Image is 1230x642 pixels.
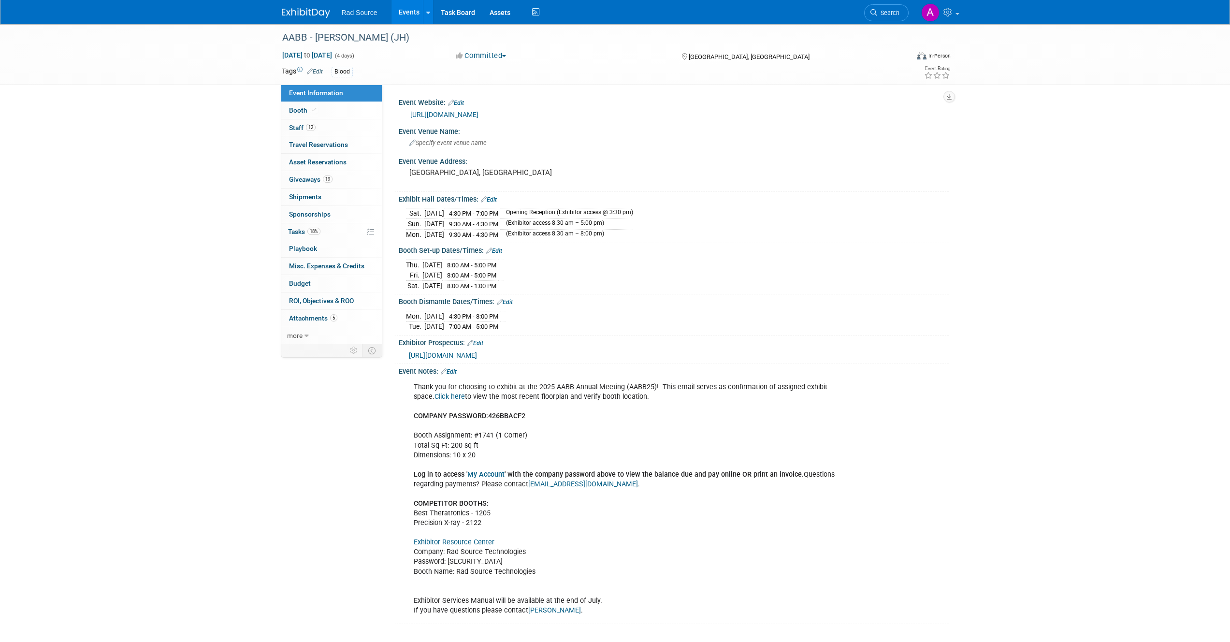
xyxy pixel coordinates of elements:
[289,262,364,270] span: Misc. Expenses & Credits
[281,136,382,153] a: Travel Reservations
[406,260,422,270] td: Thu.
[497,299,513,306] a: Edit
[449,323,498,330] span: 7:00 AM - 5:00 PM
[414,499,457,508] b: COMPETITOR
[409,168,617,177] pre: [GEOGRAPHIC_DATA], [GEOGRAPHIC_DATA]
[287,332,303,339] span: more
[409,139,487,146] span: Specify event venue name
[332,67,353,77] div: Blood
[406,219,424,230] td: Sun.
[281,154,382,171] a: Asset Reservations
[409,351,477,359] a: [URL][DOMAIN_NAME]
[528,606,581,614] a: [PERSON_NAME]
[281,223,382,240] a: Tasks18%
[281,171,382,188] a: Giveaways19
[447,262,496,269] span: 8:00 AM - 5:00 PM
[424,219,444,230] td: [DATE]
[282,8,330,18] img: ExhibitDay
[288,228,320,235] span: Tasks
[281,292,382,309] a: ROI, Objectives & ROO
[406,208,424,219] td: Sat.
[399,95,949,108] div: Event Website:
[281,310,382,327] a: Attachments5
[852,50,951,65] div: Event Format
[486,248,502,254] a: Edit
[414,412,488,420] b: COMPANY PASSWORD:
[281,85,382,102] a: Event Information
[399,294,949,307] div: Booth Dismantle Dates/Times:
[330,314,337,321] span: 5
[452,51,510,61] button: Committed
[289,106,318,114] span: Booth
[424,229,444,239] td: [DATE]
[921,3,940,22] img: Armando Arellano
[459,499,487,508] b: BOOTHS
[289,297,354,305] span: ROI, Objectives & ROO
[406,270,422,281] td: Fri.
[281,119,382,136] a: Staff12
[441,368,457,375] a: Edit
[281,258,382,275] a: Misc. Expenses & Credits
[414,538,494,546] a: Exhibitor Resource Center
[449,220,498,228] span: 9:30 AM - 4:30 PM
[334,53,354,59] span: (4 days)
[399,154,949,166] div: Event Venue Address:
[362,344,382,357] td: Toggle Event Tabs
[281,327,382,344] a: more
[289,124,316,131] span: Staff
[447,282,496,290] span: 8:00 AM - 1:00 PM
[500,219,633,230] td: (Exhibitor access 8:30 am – 5:00 pm)
[303,51,312,59] span: to
[406,229,424,239] td: Mon.
[406,311,424,321] td: Mon.
[282,66,323,77] td: Tags
[917,52,926,59] img: Format-Inperson.png
[289,193,321,201] span: Shipments
[448,100,464,106] a: Edit
[289,245,317,252] span: Playbook
[449,231,498,238] span: 9:30 AM - 4:30 PM
[289,175,333,183] span: Giveaways
[424,321,444,332] td: [DATE]
[414,470,804,479] b: Log in to access ' ' with the company password above to view the balance due and pay online OR pr...
[406,321,424,332] td: Tue.
[500,208,633,219] td: Opening Reception (Exhibitor access @ 3:30 pm)
[399,243,949,256] div: Booth Set-up Dates/Times:
[410,111,478,118] a: [URL][DOMAIN_NAME]
[864,4,909,21] a: Search
[281,206,382,223] a: Sponsorships
[399,124,949,136] div: Event Venue Name:
[399,336,949,348] div: Exhibitor Prospectus:
[279,29,894,46] div: AABB - [PERSON_NAME] (JH)
[467,470,505,479] a: My Account
[406,280,422,291] td: Sat.
[346,344,362,357] td: Personalize Event Tab Strip
[434,393,465,401] a: Click here
[467,340,483,347] a: Edit
[422,280,442,291] td: [DATE]
[877,9,899,16] span: Search
[281,102,382,119] a: Booth
[289,210,331,218] span: Sponsorships
[312,107,317,113] i: Booth reservation complete
[342,9,377,16] span: Rad Source
[422,260,442,270] td: [DATE]
[289,279,311,287] span: Budget
[449,210,498,217] span: 4:30 PM - 7:00 PM
[281,189,382,205] a: Shipments
[924,66,950,71] div: Event Rating
[306,124,316,131] span: 12
[281,240,382,257] a: Playbook
[424,311,444,321] td: [DATE]
[407,378,842,620] div: Thank you for choosing to exhibit at the 2025 AABB Annual Meeting (AABB25)! This email serves as ...
[399,364,949,377] div: Event Notes:
[449,313,498,320] span: 4:30 PM - 8:00 PM
[289,314,337,322] span: Attachments
[323,175,333,183] span: 19
[399,192,949,204] div: Exhibit Hall Dates/Times:
[289,89,343,97] span: Event Information
[928,52,951,59] div: In-Person
[289,158,347,166] span: Asset Reservations
[500,229,633,239] td: (Exhibitor access 8:30 am – 8:00 pm)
